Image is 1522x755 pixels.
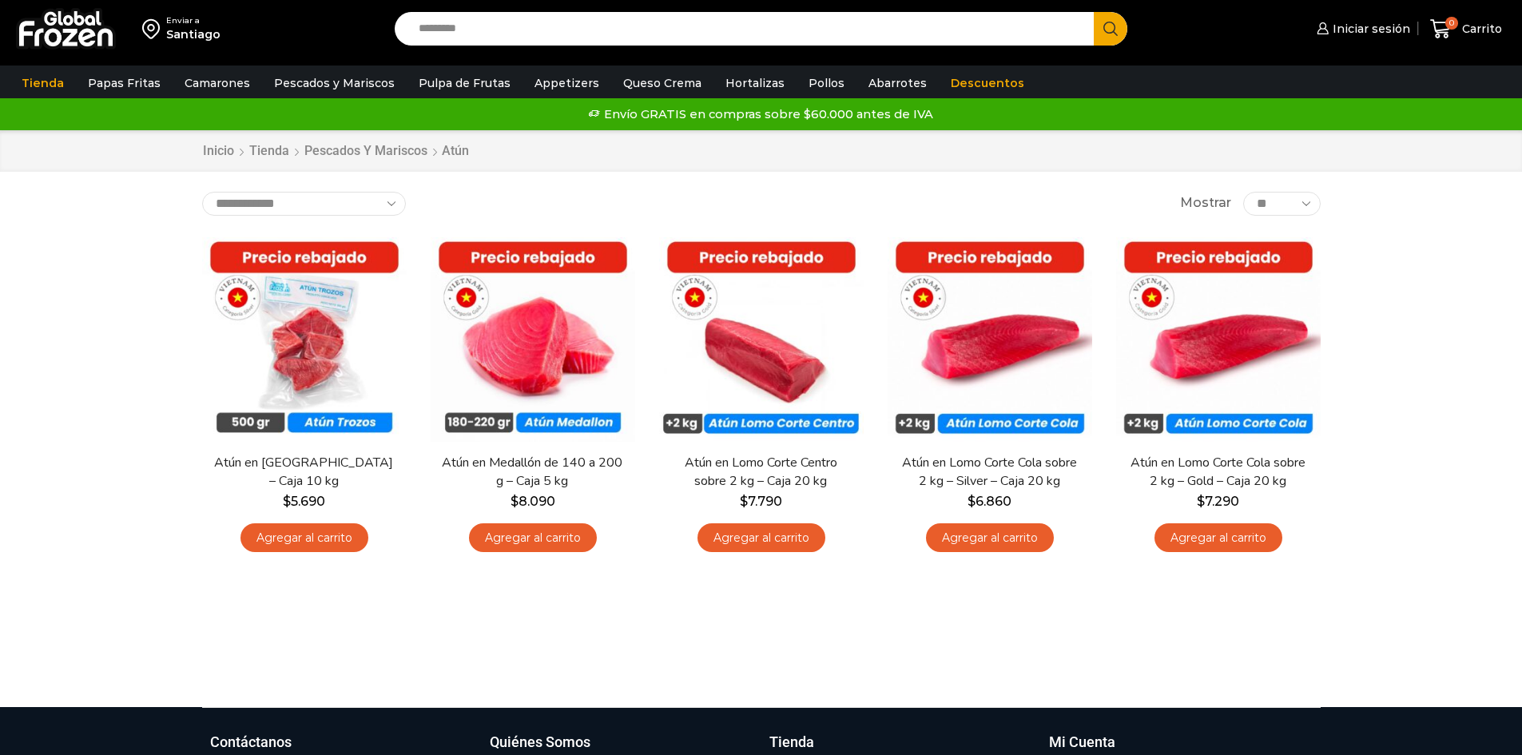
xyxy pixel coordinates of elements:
a: Tienda [14,68,72,98]
a: Atún en Lomo Corte Cola sobre 2 kg – Silver – Caja 20 kg [897,454,1081,491]
a: Atún en [GEOGRAPHIC_DATA] – Caja 10 kg [212,454,395,491]
img: address-field-icon.svg [142,15,166,42]
span: $ [740,494,748,509]
h3: Mi Cuenta [1049,732,1115,753]
span: Mostrar [1180,194,1231,213]
bdi: 7.790 [740,494,782,509]
a: Agregar al carrito: “Atún en Lomo Corte Cola sobre 2 kg - Silver - Caja 20 kg” [926,523,1054,553]
a: Camarones [177,68,258,98]
span: Carrito [1458,21,1502,37]
div: Enviar a [166,15,221,26]
a: Appetizers [527,68,607,98]
h3: Contáctanos [210,732,292,753]
a: Pescados y Mariscos [304,142,428,161]
span: Iniciar sesión [1329,21,1410,37]
span: 0 [1445,17,1458,30]
span: $ [511,494,519,509]
a: Queso Crema [615,68,709,98]
nav: Breadcrumb [202,142,469,161]
div: Santiago [166,26,221,42]
a: Iniciar sesión [1313,13,1410,45]
a: Atún en Medallón de 140 a 200 g – Caja 5 kg [440,454,624,491]
a: Atún en Lomo Corte Cola sobre 2 kg – Gold – Caja 20 kg [1126,454,1309,491]
span: $ [1197,494,1205,509]
span: $ [968,494,976,509]
span: $ [283,494,291,509]
a: Inicio [202,142,235,161]
a: Tienda [248,142,290,161]
h3: Tienda [769,732,814,753]
h1: Atún [442,143,469,158]
a: Pescados y Mariscos [266,68,403,98]
h3: Quiénes Somos [490,732,590,753]
a: Atún en Lomo Corte Centro sobre 2 kg – Caja 20 kg [669,454,852,491]
bdi: 5.690 [283,494,325,509]
bdi: 6.860 [968,494,1011,509]
a: Pollos [801,68,852,98]
a: Agregar al carrito: “Atún en Medallón de 140 a 200 g - Caja 5 kg” [469,523,597,553]
button: Search button [1094,12,1127,46]
a: Agregar al carrito: “Atún en Trozos - Caja 10 kg” [240,523,368,553]
bdi: 7.290 [1197,494,1239,509]
a: Agregar al carrito: “Atún en Lomo Corte Cola sobre 2 kg - Gold – Caja 20 kg” [1154,523,1282,553]
a: Descuentos [943,68,1032,98]
a: Agregar al carrito: “Atún en Lomo Corte Centro sobre 2 kg - Caja 20 kg” [697,523,825,553]
select: Pedido de la tienda [202,192,406,216]
bdi: 8.090 [511,494,555,509]
a: Pulpa de Frutas [411,68,519,98]
a: 0 Carrito [1426,10,1506,48]
a: Papas Fritas [80,68,169,98]
a: Abarrotes [860,68,935,98]
a: Hortalizas [717,68,793,98]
